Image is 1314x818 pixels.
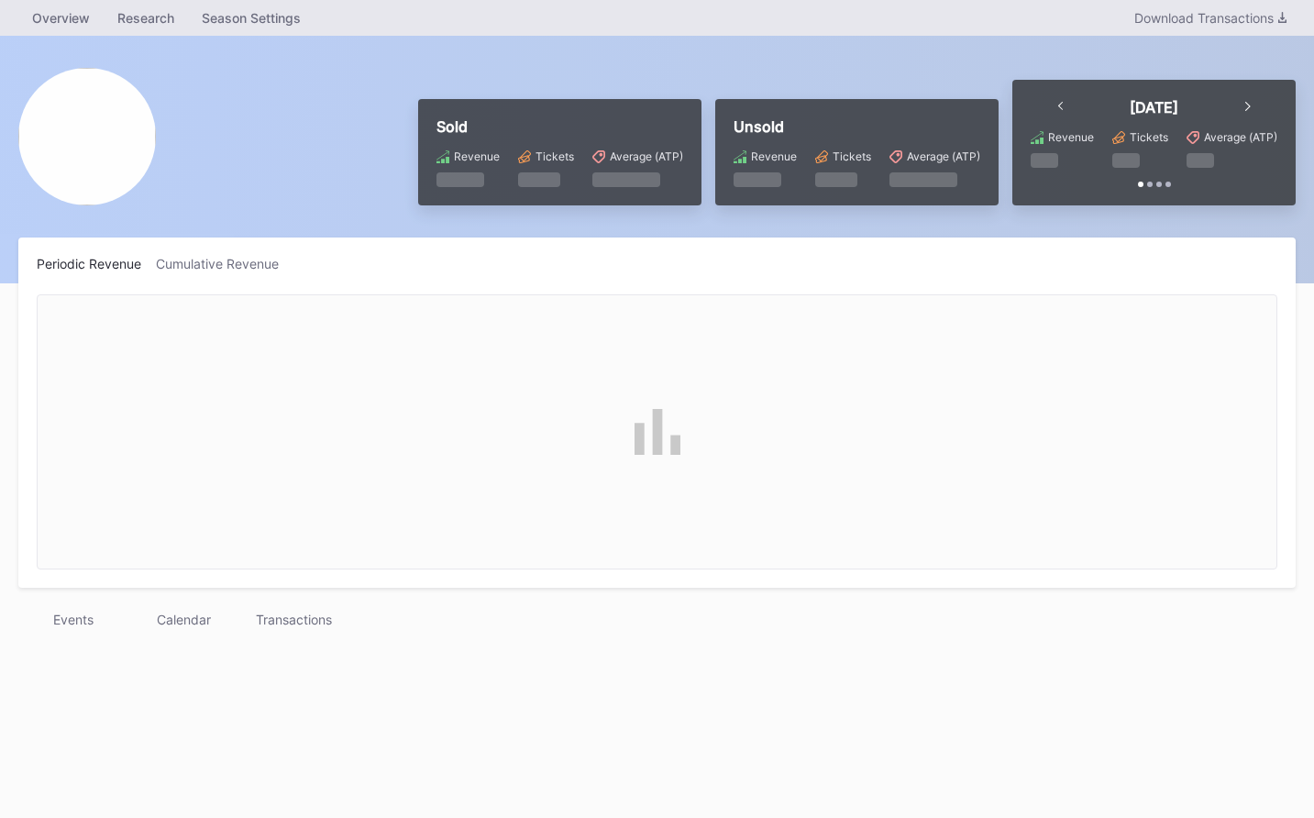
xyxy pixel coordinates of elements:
a: Overview [18,5,104,31]
div: Transactions [238,606,348,633]
div: Unsold [734,117,980,136]
div: Tickets [536,149,574,163]
div: Cumulative Revenue [156,256,293,271]
div: [DATE] [1130,98,1178,116]
div: Sold [436,117,683,136]
div: Tickets [833,149,871,163]
button: Download Transactions [1125,6,1296,30]
a: Research [104,5,188,31]
div: Average (ATP) [907,149,980,163]
div: Average (ATP) [610,149,683,163]
div: Periodic Revenue [37,256,156,271]
div: Calendar [128,606,238,633]
div: Download Transactions [1134,10,1286,26]
div: Revenue [751,149,797,163]
div: Tickets [1130,130,1168,144]
a: Season Settings [188,5,315,31]
div: Events [18,606,128,633]
div: Revenue [454,149,500,163]
div: Average (ATP) [1204,130,1277,144]
div: Revenue [1048,130,1094,144]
